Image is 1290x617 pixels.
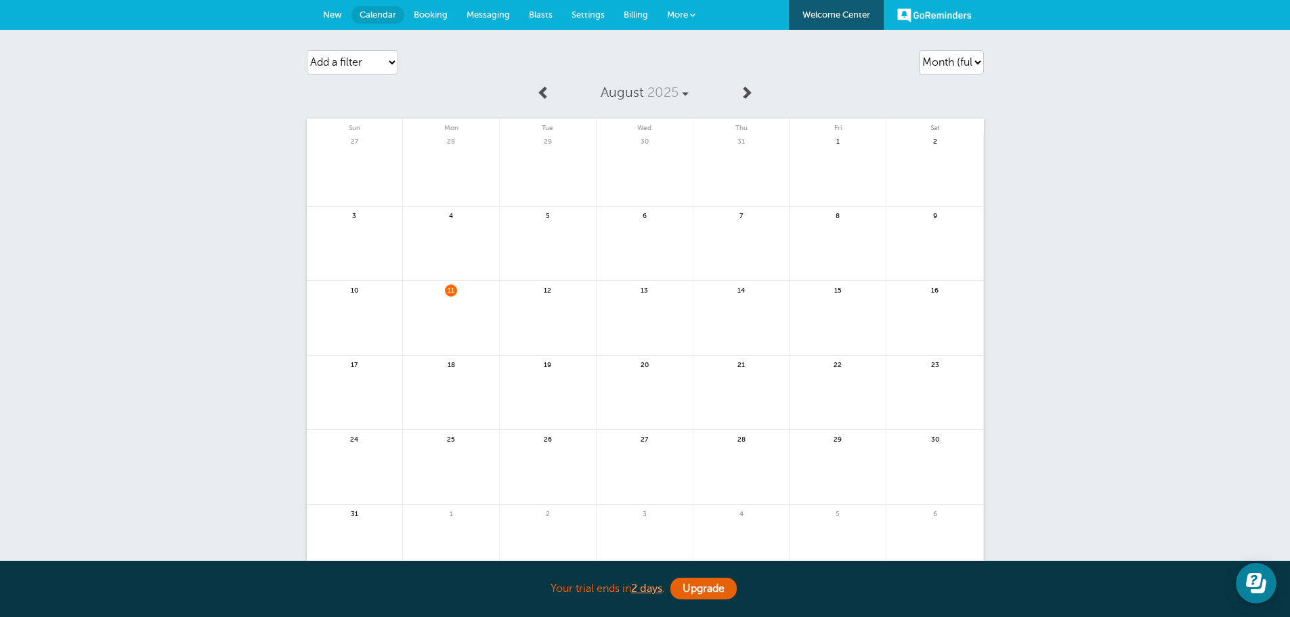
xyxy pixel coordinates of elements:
span: 7 [735,210,748,220]
span: 4 [735,508,748,518]
span: 22 [832,359,844,369]
span: 13 [639,284,651,295]
span: 5 [832,508,844,518]
span: Wed [597,119,693,132]
span: 1 [445,508,457,518]
span: 9 [929,210,941,220]
span: 30 [929,433,941,444]
span: Tue [500,119,596,132]
span: 27 [639,433,651,444]
span: 29 [832,433,844,444]
span: 27 [348,135,360,146]
span: 2025 [647,85,679,100]
span: 3 [639,508,651,518]
span: 18 [445,359,457,369]
span: Fri [790,119,886,132]
a: Calendar [351,6,404,24]
span: Calendar [360,9,396,20]
span: 16 [929,284,941,295]
span: 3 [348,210,360,220]
span: Thu [693,119,790,132]
div: Your trial ends in . [307,574,984,603]
span: 5 [542,210,554,220]
span: 12 [542,284,554,295]
span: Booking [414,9,448,20]
span: 2 [929,135,941,146]
span: 8 [832,210,844,220]
span: 28 [445,135,457,146]
span: 10 [348,284,360,295]
span: 31 [735,135,748,146]
span: 1 [832,135,844,146]
span: New [323,9,342,20]
span: 6 [639,210,651,220]
span: 2 [542,508,554,518]
span: Sat [886,119,983,132]
span: August [601,85,644,100]
span: Mon [403,119,499,132]
span: 21 [735,359,748,369]
span: 15 [832,284,844,295]
span: 4 [445,210,457,220]
span: 17 [348,359,360,369]
iframe: Resource center [1236,563,1276,603]
span: 24 [348,433,360,444]
span: 11 [445,284,457,295]
span: 26 [542,433,554,444]
a: 2 days [631,582,662,595]
a: Upgrade [670,578,737,599]
span: Billing [624,9,648,20]
span: 23 [929,359,941,369]
span: Sun [307,119,403,132]
span: 31 [348,508,360,518]
span: Blasts [529,9,553,20]
span: Messaging [467,9,510,20]
span: 6 [929,508,941,518]
span: 29 [542,135,554,146]
span: 28 [735,433,748,444]
a: August 2025 [557,78,732,108]
span: 14 [735,284,748,295]
span: Settings [572,9,605,20]
span: 30 [639,135,651,146]
span: 20 [639,359,651,369]
span: 25 [445,433,457,444]
span: More [667,9,688,20]
span: 19 [542,359,554,369]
